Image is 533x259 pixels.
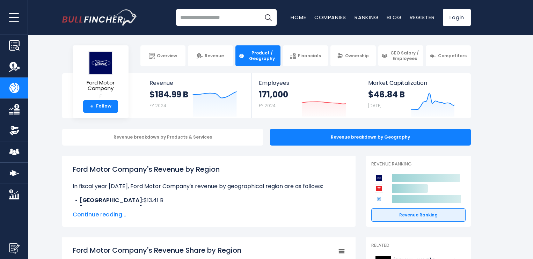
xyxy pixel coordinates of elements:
span: Revenue [149,80,245,86]
img: Ownership [9,125,20,136]
a: Register [410,14,435,21]
img: General Motors Company competitors logo [375,195,383,203]
a: Blog [387,14,401,21]
span: Market Capitalization [368,80,463,86]
div: Revenue breakdown by Products & Services [62,129,263,146]
p: Revenue Ranking [371,161,466,167]
span: CEO Salary / Employees [389,50,420,61]
a: Home [291,14,306,21]
span: Overview [157,53,177,59]
strong: 171,000 [259,89,288,100]
span: Ford Motor Company [78,80,123,91]
a: Ranking [355,14,378,21]
b: [GEOGRAPHIC_DATA]: [80,205,144,213]
a: Revenue Ranking [371,208,466,222]
a: CEO Salary / Employees [378,45,423,66]
a: Employees 171,000 FY 2024 [252,73,360,118]
tspan: Ford Motor Company's Revenue Share by Region [73,245,241,255]
a: Companies [314,14,346,21]
span: Ownership [345,53,369,59]
a: Go to homepage [62,9,137,25]
img: Tesla competitors logo [375,184,383,193]
li: $2.63 B [73,205,345,213]
small: FY 2024 [259,103,276,109]
strong: + [90,103,94,110]
img: Ford Motor Company competitors logo [375,174,383,182]
a: +Follow [83,100,118,113]
p: In fiscal year [DATE], Ford Motor Company's revenue by geographical region are as follows: [73,182,345,191]
strong: $184.99 B [149,89,188,100]
a: Ford Motor Company F [78,51,123,100]
h1: Ford Motor Company's Revenue by Region [73,164,345,175]
span: Continue reading... [73,210,345,219]
a: Revenue $184.99 B FY 2024 [143,73,252,118]
a: Product / Geography [235,45,280,66]
a: Overview [140,45,185,66]
p: Related [371,243,466,249]
img: bullfincher logo [62,9,137,25]
button: Search [260,9,277,26]
a: Login [443,9,471,26]
span: Employees [259,80,353,86]
span: Competitors [438,53,467,59]
div: Revenue breakdown by Geography [270,129,471,146]
strong: $46.84 B [368,89,405,100]
small: F [78,93,123,99]
a: Financials [283,45,328,66]
a: Competitors [426,45,471,66]
a: Market Capitalization $46.84 B [DATE] [361,73,470,118]
li: $13.41 B [73,196,345,205]
small: FY 2024 [149,103,166,109]
a: Ownership [330,45,375,66]
span: Financials [298,53,321,59]
small: [DATE] [368,103,381,109]
span: Product / Geography [247,50,277,61]
b: [GEOGRAPHIC_DATA]: [80,196,144,204]
span: Revenue [205,53,224,59]
a: Revenue [188,45,233,66]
